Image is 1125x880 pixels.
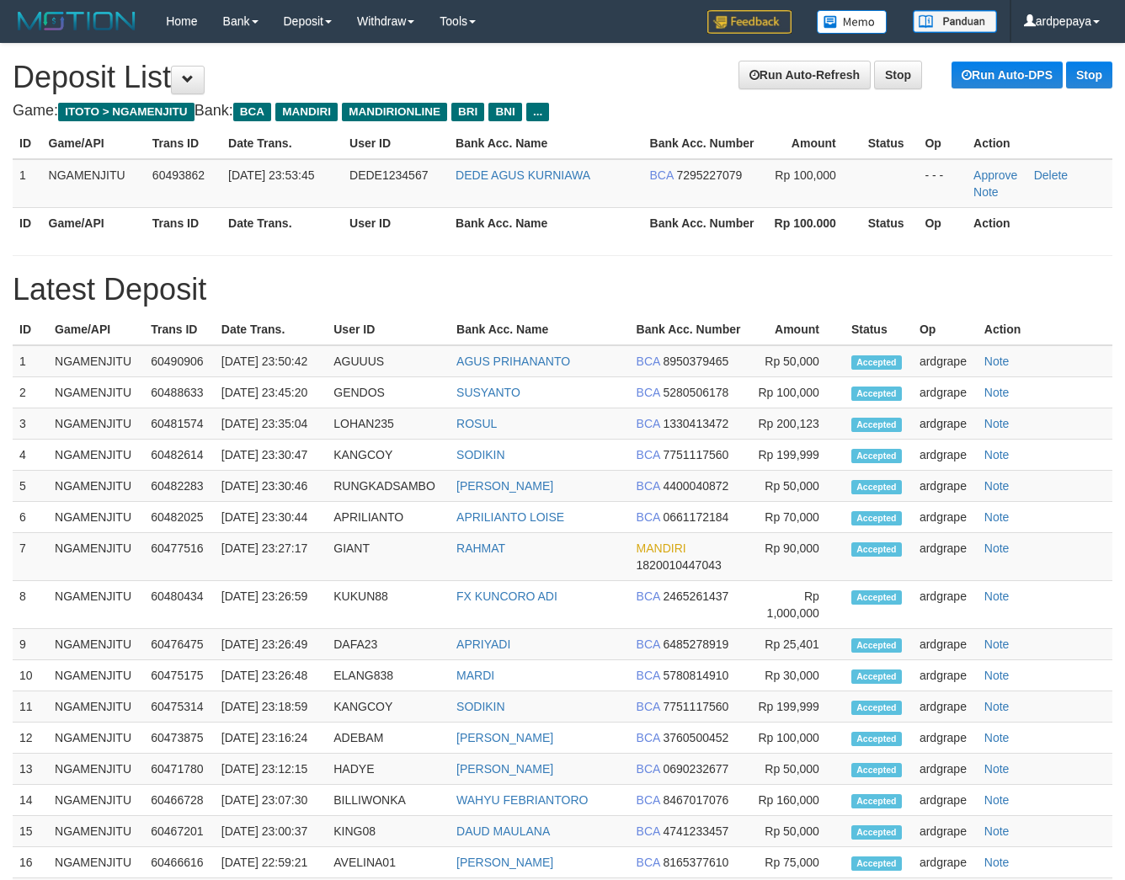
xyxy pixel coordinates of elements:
[48,754,144,785] td: NGAMENJITU
[748,345,845,377] td: Rp 50,000
[973,185,999,199] a: Note
[215,691,327,723] td: [DATE] 23:18:59
[144,377,215,408] td: 60488633
[451,103,484,121] span: BRI
[650,168,674,182] span: BCA
[663,448,728,461] span: 7751117560
[13,159,42,208] td: 1
[918,128,967,159] th: Op
[851,355,902,370] span: Accepted
[913,691,978,723] td: ardgrape
[327,408,450,440] td: LOHAN235
[48,660,144,691] td: NGAMENJITU
[146,207,221,238] th: Trans ID
[342,103,447,121] span: MANDIRIONLINE
[13,723,48,754] td: 12
[913,847,978,878] td: ardgrape
[851,511,902,525] span: Accepted
[913,408,978,440] td: ardgrape
[13,440,48,471] td: 4
[637,824,660,838] span: BCA
[456,700,505,713] a: SODIKIN
[851,542,902,557] span: Accepted
[13,273,1112,307] h1: Latest Deposit
[48,314,144,345] th: Game/API
[456,541,505,555] a: RAHMAT
[637,479,660,493] span: BCA
[851,701,902,715] span: Accepted
[449,207,642,238] th: Bank Acc. Name
[144,502,215,533] td: 60482025
[327,377,450,408] td: GENDOS
[637,541,686,555] span: MANDIRI
[851,449,902,463] span: Accepted
[13,207,42,238] th: ID
[215,816,327,847] td: [DATE] 23:00:37
[663,417,728,430] span: 1330413472
[48,581,144,629] td: NGAMENJITU
[13,502,48,533] td: 6
[643,128,765,159] th: Bank Acc. Number
[676,168,742,182] span: 7295227079
[637,558,722,572] span: 1820010447043
[817,10,888,34] img: Button%20Memo.svg
[663,355,728,368] span: 8950379465
[327,660,450,691] td: ELANG838
[215,847,327,878] td: [DATE] 22:59:21
[984,541,1010,555] a: Note
[984,762,1010,776] a: Note
[913,10,997,33] img: panduan.png
[327,581,450,629] td: KUKUN88
[275,103,338,121] span: MANDIRI
[663,510,728,524] span: 0661172184
[851,590,902,605] span: Accepted
[851,732,902,746] span: Accepted
[13,377,48,408] td: 2
[851,480,902,494] span: Accepted
[144,345,215,377] td: 60490906
[663,669,728,682] span: 5780814910
[13,581,48,629] td: 8
[343,207,449,238] th: User ID
[851,794,902,808] span: Accepted
[144,533,215,581] td: 60477516
[984,510,1010,524] a: Note
[456,479,553,493] a: [PERSON_NAME]
[215,754,327,785] td: [DATE] 23:12:15
[748,691,845,723] td: Rp 199,999
[215,785,327,816] td: [DATE] 23:07:30
[984,386,1010,399] a: Note
[48,629,144,660] td: NGAMENJITU
[48,533,144,581] td: NGAMENJITU
[984,824,1010,838] a: Note
[984,448,1010,461] a: Note
[48,440,144,471] td: NGAMENJITU
[748,314,845,345] th: Amount
[144,754,215,785] td: 60471780
[851,418,902,432] span: Accepted
[663,824,728,838] span: 4741233457
[984,700,1010,713] a: Note
[663,637,728,651] span: 6485278919
[215,377,327,408] td: [DATE] 23:45:20
[13,471,48,502] td: 5
[456,417,497,430] a: ROSUL
[456,669,494,682] a: MARDI
[144,723,215,754] td: 60473875
[215,345,327,377] td: [DATE] 23:50:42
[13,816,48,847] td: 15
[913,785,978,816] td: ardgrape
[748,581,845,629] td: Rp 1,000,000
[663,793,728,807] span: 8467017076
[637,637,660,651] span: BCA
[637,669,660,682] span: BCA
[765,128,861,159] th: Amount
[663,762,728,776] span: 0690232677
[42,207,146,238] th: Game/API
[48,502,144,533] td: NGAMENJITU
[913,723,978,754] td: ardgrape
[748,723,845,754] td: Rp 100,000
[748,847,845,878] td: Rp 75,000
[913,581,978,629] td: ardgrape
[327,533,450,581] td: GIANT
